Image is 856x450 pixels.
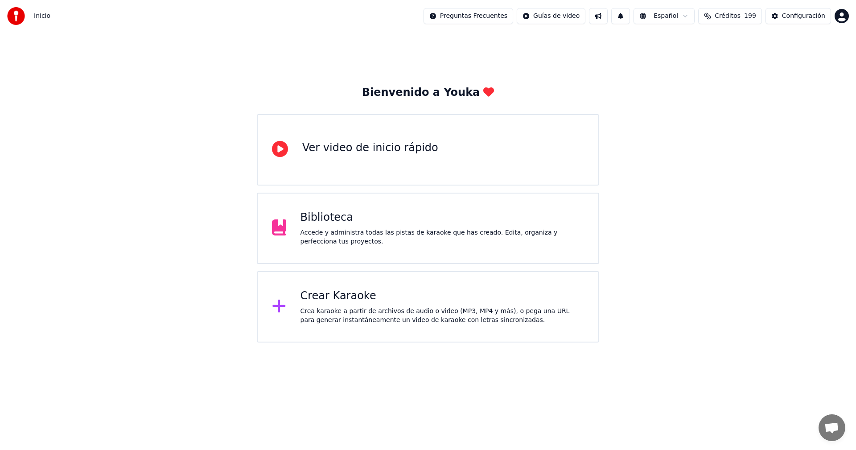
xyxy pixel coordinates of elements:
div: Bienvenido a Youka [362,86,494,100]
img: youka [7,7,25,25]
button: Preguntas Frecuentes [424,8,513,24]
div: Crear Karaoke [300,289,584,303]
div: Crea karaoke a partir de archivos de audio o video (MP3, MP4 y más), o pega una URL para generar ... [300,307,584,325]
span: 199 [744,12,756,21]
span: Inicio [34,12,50,21]
div: Accede y administra todas las pistas de karaoke que has creado. Edita, organiza y perfecciona tus... [300,228,584,246]
div: Biblioteca [300,211,584,225]
div: Ver video de inicio rápido [302,141,438,155]
nav: breadcrumb [34,12,50,21]
div: Configuración [782,12,825,21]
button: Guías de video [517,8,585,24]
button: Configuración [765,8,831,24]
a: Open chat [819,414,845,441]
span: Créditos [715,12,741,21]
button: Créditos199 [698,8,762,24]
